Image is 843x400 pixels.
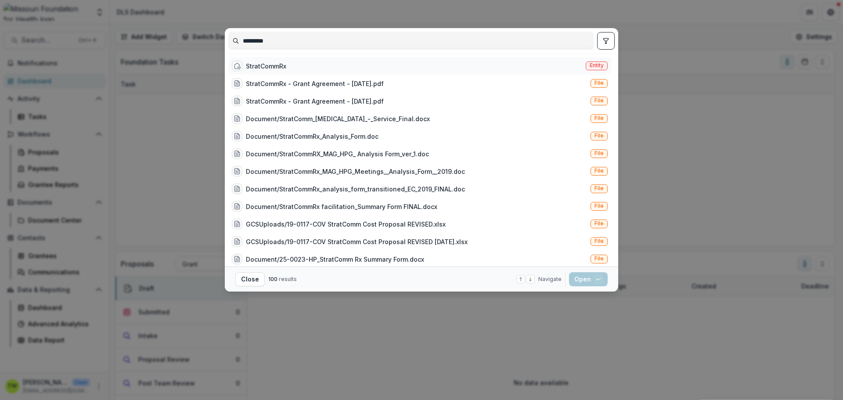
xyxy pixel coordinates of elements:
button: toggle filters [597,32,615,50]
span: 100 [268,276,277,282]
span: File [594,97,604,104]
span: results [279,276,297,282]
div: Document/StratCommRX_MAG_HPG_ Analysis Form_ver_1.doc [246,149,429,159]
span: File [594,203,604,209]
div: StratCommRx - Grant Agreement - [DATE].pdf [246,79,384,88]
span: File [594,238,604,244]
span: File [594,80,604,86]
span: File [594,168,604,174]
div: GCSUploads/19-0117-COV StratComm Cost Proposal REVISED [DATE].xlsx [246,237,468,246]
div: Document/25-0023-HP_StratComm Rx Summary Form.docx [246,255,424,264]
div: Document/StratComm_[MEDICAL_DATA]_-_Service_Final.docx [246,114,430,123]
div: StratCommRx [246,61,286,71]
span: File [594,150,604,156]
div: Document/StratCommRx_Analysis_Form.doc [246,132,378,141]
div: StratCommRx - Grant Agreement - [DATE].pdf [246,97,384,106]
button: Close [235,272,265,286]
button: Open [569,272,608,286]
span: Entity [590,62,604,68]
div: Document/StratCommRx_analysis_form_transitioned_EC_2019_FINAL.doc [246,184,465,194]
span: File [594,133,604,139]
span: File [594,185,604,191]
div: Document/StratCommRx_MAG_HPG_Meetings__Analysis_Form__2019.doc [246,167,465,176]
span: File [594,115,604,121]
div: GCSUploads/19-0117-COV StratComm Cost Proposal REVISED.xlsx [246,220,446,229]
span: File [594,220,604,227]
span: File [594,256,604,262]
span: Navigate [538,275,562,283]
div: Document/StratCommRx facilitation_Summary Form FINAL.docx [246,202,437,211]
